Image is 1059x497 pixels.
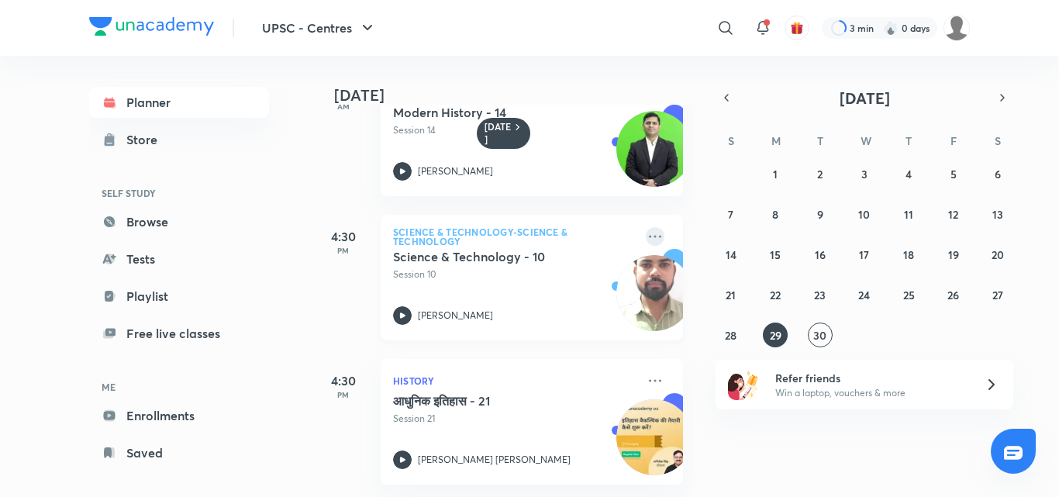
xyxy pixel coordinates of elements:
img: streak [883,20,899,36]
abbr: September 12, 2025 [948,207,958,222]
abbr: September 2, 2025 [817,167,823,181]
h5: 4:30 [312,371,374,390]
abbr: September 4, 2025 [905,167,912,181]
abbr: September 10, 2025 [858,207,870,222]
span: [DATE] [840,88,890,109]
img: referral [728,369,759,400]
abbr: September 19, 2025 [948,247,959,262]
a: Free live classes [89,318,269,349]
button: September 4, 2025 [896,161,921,186]
p: Science & Technology-Science & Technology [393,227,636,246]
button: September 1, 2025 [763,161,788,186]
abbr: September 14, 2025 [726,247,736,262]
button: September 13, 2025 [985,202,1010,226]
abbr: September 1, 2025 [773,167,778,181]
abbr: September 17, 2025 [859,247,869,262]
button: UPSC - Centres [253,12,386,43]
abbr: September 23, 2025 [814,288,826,302]
p: Win a laptop, vouchers & more [775,386,966,400]
p: Session 21 [393,412,636,426]
button: September 30, 2025 [808,323,833,347]
abbr: September 11, 2025 [904,207,913,222]
p: [PERSON_NAME] [418,164,493,178]
h5: आधुनिक इतिहास - 21 [393,393,586,409]
abbr: Saturday [995,133,1001,148]
abbr: September 16, 2025 [815,247,826,262]
a: Enrollments [89,400,269,431]
button: September 19, 2025 [941,242,966,267]
abbr: September 27, 2025 [992,288,1003,302]
abbr: September 9, 2025 [817,207,823,222]
abbr: Wednesday [861,133,871,148]
p: PM [312,246,374,255]
abbr: Tuesday [817,133,823,148]
button: September 23, 2025 [808,282,833,307]
abbr: September 29, 2025 [770,328,781,343]
img: Company Logo [89,17,214,36]
button: September 21, 2025 [719,282,743,307]
button: September 10, 2025 [852,202,877,226]
abbr: September 8, 2025 [772,207,778,222]
h6: ME [89,374,269,400]
abbr: September 24, 2025 [858,288,870,302]
button: September 27, 2025 [985,282,1010,307]
h6: SELF STUDY [89,180,269,206]
abbr: September 25, 2025 [903,288,915,302]
abbr: September 15, 2025 [770,247,781,262]
button: September 18, 2025 [896,242,921,267]
button: September 28, 2025 [719,323,743,347]
abbr: September 7, 2025 [728,207,733,222]
button: September 22, 2025 [763,282,788,307]
h5: Modern History - 14 [393,105,586,120]
abbr: September 5, 2025 [950,167,957,181]
a: Playlist [89,281,269,312]
button: September 16, 2025 [808,242,833,267]
button: September 5, 2025 [941,161,966,186]
button: September 15, 2025 [763,242,788,267]
button: September 2, 2025 [808,161,833,186]
button: September 24, 2025 [852,282,877,307]
img: Abhijeet Srivastav [943,15,970,41]
h6: Refer friends [775,370,966,386]
abbr: September 26, 2025 [947,288,959,302]
p: Session 14 [393,123,636,137]
h6: [DATE] [485,121,512,146]
h5: Science & Technology - 10 [393,249,586,264]
abbr: Friday [950,133,957,148]
a: Tests [89,243,269,274]
button: September 17, 2025 [852,242,877,267]
button: September 25, 2025 [896,282,921,307]
p: History [393,371,636,390]
p: [PERSON_NAME] [PERSON_NAME] [418,453,571,467]
abbr: September 20, 2025 [992,247,1004,262]
img: avatar [790,21,804,35]
a: Company Logo [89,17,214,40]
abbr: Thursday [905,133,912,148]
abbr: September 28, 2025 [725,328,736,343]
abbr: September 22, 2025 [770,288,781,302]
button: September 14, 2025 [719,242,743,267]
button: September 26, 2025 [941,282,966,307]
p: PM [312,390,374,399]
a: Planner [89,87,269,118]
abbr: September 13, 2025 [992,207,1003,222]
button: September 8, 2025 [763,202,788,226]
abbr: Sunday [728,133,734,148]
button: September 6, 2025 [985,161,1010,186]
p: [PERSON_NAME] [418,309,493,323]
button: September 20, 2025 [985,242,1010,267]
abbr: Monday [771,133,781,148]
p: Session 10 [393,267,636,281]
p: AM [312,102,374,111]
button: September 3, 2025 [852,161,877,186]
a: Store [89,124,269,155]
button: September 9, 2025 [808,202,833,226]
h5: 4:30 [312,227,374,246]
abbr: September 18, 2025 [903,247,914,262]
button: September 7, 2025 [719,202,743,226]
button: [DATE] [737,87,992,109]
abbr: September 3, 2025 [861,167,868,181]
a: Saved [89,437,269,468]
abbr: September 30, 2025 [813,328,826,343]
div: Store [126,130,167,149]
